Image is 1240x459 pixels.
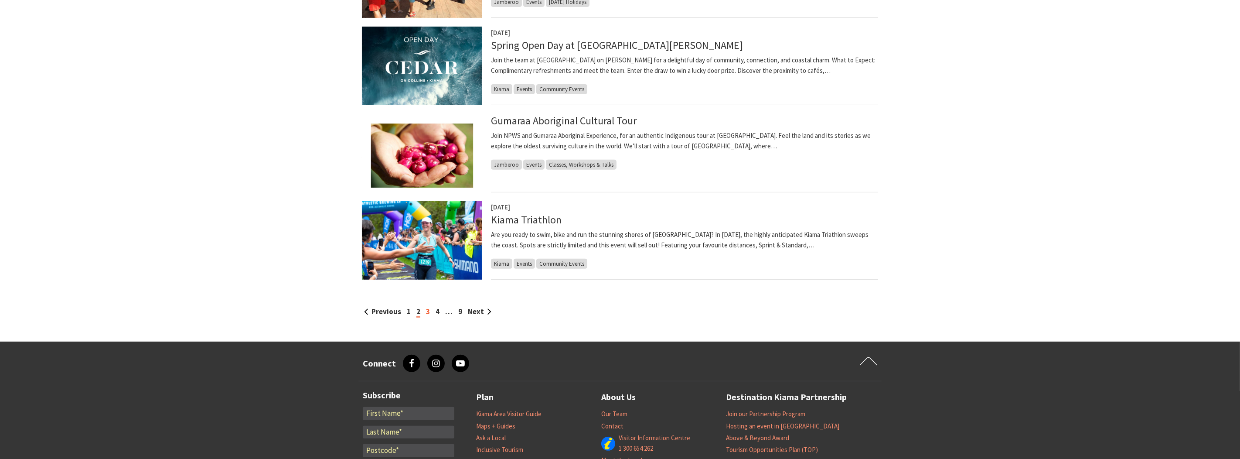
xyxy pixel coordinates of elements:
a: 1 [407,307,411,316]
span: [DATE] [491,28,510,37]
a: Next [468,307,491,316]
a: Contact [601,422,623,431]
span: Community Events [536,84,587,94]
span: … [445,307,453,316]
a: Join our Partnership Program [726,410,805,418]
img: kiamatriathlon [362,201,482,280]
a: Above & Beyond Award [726,434,789,442]
span: [DATE] [491,203,510,211]
h3: Connect [363,358,396,369]
span: Community Events [536,259,587,269]
h3: Subscribe [363,390,454,401]
a: Inclusive Tourism [476,445,523,454]
span: 2 [416,307,420,318]
p: Join NPWS and Gumaraa Aboriginal Experience, for an authentic Indigenous tour at [GEOGRAPHIC_DATA... [491,130,878,151]
a: Ask a Local [476,434,506,442]
input: Postcode* [363,444,454,457]
a: Kiama Triathlon [491,213,562,226]
a: Maps + Guides [476,422,515,431]
input: Last Name* [363,426,454,439]
a: 3 [426,307,430,316]
a: Tourism Opportunities Plan (TOP) [726,445,818,454]
a: Our Team [601,410,627,418]
a: Previous [364,307,401,316]
a: Spring Open Day at [GEOGRAPHIC_DATA][PERSON_NAME] [491,38,743,52]
span: Jamberoo [491,160,522,170]
input: First Name* [363,407,454,420]
a: Visitor Information Centre [619,434,690,442]
a: Hosting an event in [GEOGRAPHIC_DATA] [726,422,839,431]
span: Events [514,84,535,94]
span: Kiama [491,84,512,94]
p: Join the team at [GEOGRAPHIC_DATA] on [PERSON_NAME] for a delightful day of community, connection... [491,55,878,76]
a: 1 300 654 262 [619,444,653,453]
a: Plan [476,390,494,404]
a: 4 [436,307,439,316]
a: Gumaraa Aboriginal Cultural Tour [491,114,637,127]
a: 9 [458,307,462,316]
p: Are you ready to swim, bike and run the stunning shores of [GEOGRAPHIC_DATA]? In [DATE], the high... [491,229,878,250]
span: Kiama [491,259,512,269]
a: About Us [601,390,636,404]
span: Events [514,259,535,269]
a: Kiama Area Visitor Guide [476,410,542,418]
span: Classes, Workshops & Talks [546,160,617,170]
a: Destination Kiama Partnership [726,390,847,404]
span: Events [523,160,545,170]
